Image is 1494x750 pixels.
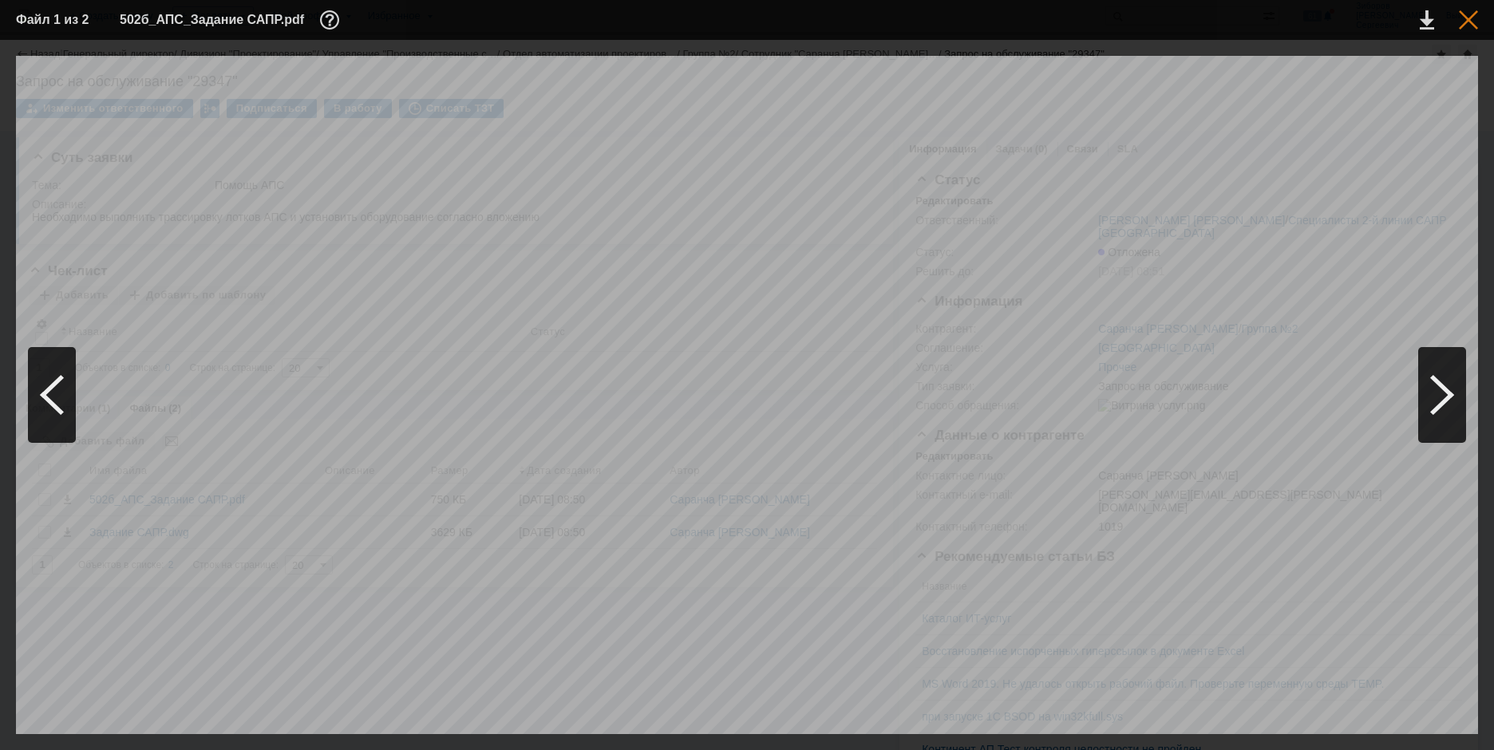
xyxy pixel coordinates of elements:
div: Закрыть окно (Esc) [1459,10,1478,30]
div: Дополнительная информация о файле (F11) [320,10,344,30]
div: Файл 1 из 2 [16,14,96,26]
div: 502б_АПС_Задание САПР.pdf [120,10,344,30]
div: Скачать файл [1420,10,1434,30]
div: Следующий файл [1418,347,1466,443]
div: Предыдущий файл [28,347,76,443]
